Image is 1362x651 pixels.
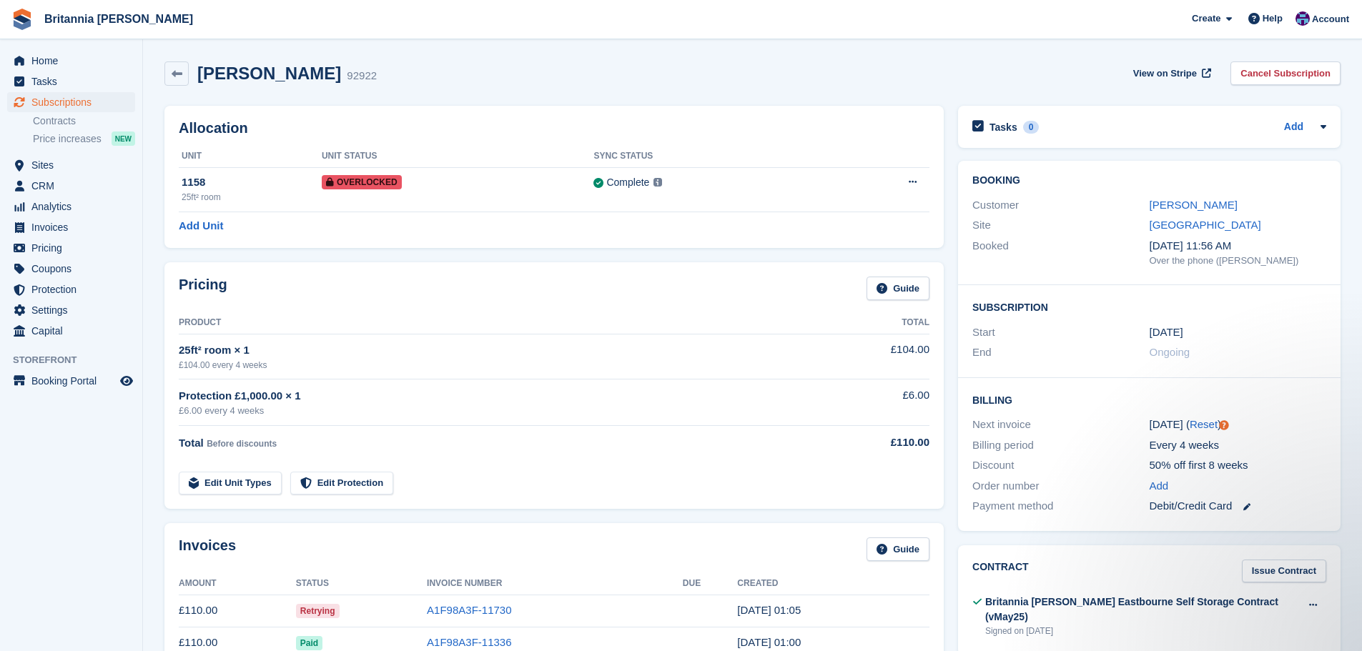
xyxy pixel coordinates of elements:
a: Guide [867,277,929,300]
time: 2025-06-28 00:00:00 UTC [1150,324,1183,341]
div: 25ft² room [182,191,322,204]
th: Total [814,312,929,334]
h2: Invoices [179,537,236,561]
a: menu [7,176,135,196]
span: Tasks [31,71,117,91]
h2: Booking [972,175,1326,187]
a: Contracts [33,114,135,128]
span: CRM [31,176,117,196]
th: Amount [179,572,296,595]
a: Guide [867,537,929,561]
a: menu [7,259,135,279]
div: Order number [972,478,1149,495]
span: Sites [31,155,117,175]
span: Create [1192,11,1220,26]
a: menu [7,300,135,320]
h2: Allocation [179,120,929,136]
div: Over the phone ([PERSON_NAME]) [1150,254,1326,268]
span: Pricing [31,238,117,258]
img: stora-icon-8386f47178a22dfd0bd8f6a31ec36ba5ce8667c1dd55bd0f319d3a0aa187defe.svg [11,9,33,30]
span: Help [1263,11,1283,26]
div: 92922 [347,68,377,84]
div: Site [972,217,1149,234]
a: menu [7,92,135,112]
a: menu [7,371,135,391]
img: icon-info-grey-7440780725fd019a000dd9b08b2336e03edf1995a4989e88bcd33f0948082b44.svg [653,178,662,187]
span: Invoices [31,217,117,237]
td: £104.00 [814,334,929,379]
span: Total [179,437,204,449]
img: Becca Clark [1296,11,1310,26]
a: Edit Protection [290,472,393,495]
span: Coupons [31,259,117,279]
div: £104.00 every 4 weeks [179,359,814,372]
div: Discount [972,457,1149,474]
a: View on Stripe [1127,61,1214,85]
span: Retrying [296,604,340,618]
a: A1F98A3F-11336 [427,636,511,648]
span: Account [1312,12,1349,26]
span: Capital [31,321,117,341]
div: [DATE] ( ) [1150,417,1326,433]
div: £6.00 every 4 weeks [179,404,814,418]
td: £110.00 [179,595,296,627]
span: View on Stripe [1133,66,1197,81]
div: NEW [112,131,135,146]
a: Cancel Subscription [1230,61,1341,85]
div: 0 [1023,121,1040,134]
a: Add [1284,119,1303,136]
div: Customer [972,197,1149,214]
span: Storefront [13,353,142,367]
span: Analytics [31,197,117,217]
span: Settings [31,300,117,320]
a: menu [7,71,135,91]
a: [GEOGRAPHIC_DATA] [1150,219,1261,231]
div: Debit/Credit Card [1150,498,1326,515]
span: Subscriptions [31,92,117,112]
h2: [PERSON_NAME] [197,64,341,83]
th: Product [179,312,814,334]
span: Protection [31,279,117,299]
div: Protection £1,000.00 × 1 [179,388,814,404]
time: 2025-08-23 00:00:30 UTC [737,636,801,648]
time: 2025-09-20 00:05:53 UTC [737,604,801,616]
a: A1F98A3F-11730 [427,604,511,616]
div: Payment method [972,498,1149,515]
a: Edit Unit Types [179,472,282,495]
a: menu [7,238,135,258]
div: Booked [972,238,1149,268]
a: menu [7,51,135,71]
a: Add Unit [179,218,223,234]
th: Due [683,572,738,595]
span: Home [31,51,117,71]
a: menu [7,217,135,237]
th: Sync Status [593,145,827,168]
td: £6.00 [814,379,929,426]
h2: Billing [972,392,1326,407]
div: Billing period [972,437,1149,454]
div: 25ft² room × 1 [179,342,814,359]
a: Britannia [PERSON_NAME] [39,7,199,31]
h2: Pricing [179,277,227,300]
div: Start [972,324,1149,341]
a: Reset [1190,418,1218,430]
a: menu [7,279,135,299]
div: Every 4 weeks [1150,437,1326,454]
div: [DATE] 11:56 AM [1150,238,1326,254]
span: Paid [296,636,322,650]
div: Complete [606,175,649,190]
div: £110.00 [814,434,929,451]
th: Unit Status [322,145,594,168]
th: Created [737,572,929,595]
a: Preview store [118,372,135,389]
a: menu [7,155,135,175]
div: 50% off first 8 weeks [1150,457,1326,474]
div: Tooltip anchor [1218,419,1230,432]
h2: Contract [972,560,1029,583]
a: [PERSON_NAME] [1150,199,1238,211]
span: Price increases [33,132,102,146]
span: Booking Portal [31,371,117,391]
th: Invoice Number [427,572,683,595]
span: Before discounts [207,439,277,449]
h2: Tasks [990,121,1017,134]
